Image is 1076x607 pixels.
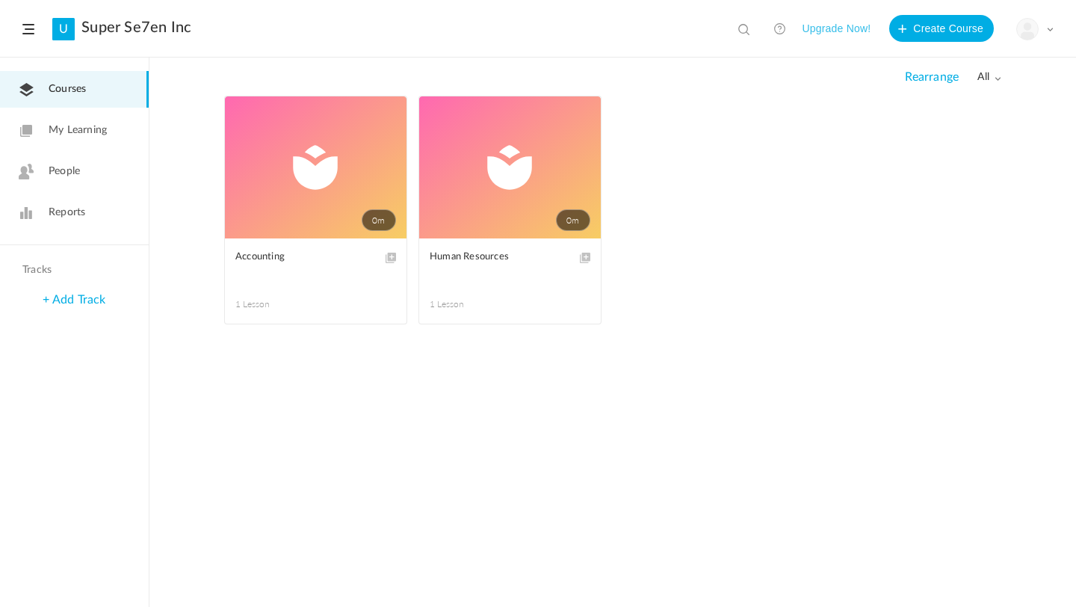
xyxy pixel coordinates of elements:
[235,249,374,265] span: Accounting
[430,298,510,311] span: 1 Lesson
[430,249,568,265] span: Human Resources
[22,264,123,277] h4: Tracks
[1017,19,1038,40] img: user-image.png
[52,18,75,40] a: U
[419,96,601,238] a: 0m
[49,164,80,179] span: People
[977,71,1001,84] span: all
[43,294,105,306] a: + Add Track
[905,70,959,84] span: Rearrange
[49,123,107,138] span: My Learning
[362,209,396,231] span: 0m
[235,298,316,311] span: 1 Lesson
[430,249,590,283] a: Human Resources
[235,249,396,283] a: Accounting
[81,19,191,37] a: Super Se7en Inc
[802,15,871,42] button: Upgrade Now!
[49,81,86,97] span: Courses
[225,96,406,238] a: 0m
[556,209,590,231] span: 0m
[49,205,85,221] span: Reports
[889,15,994,42] button: Create Course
